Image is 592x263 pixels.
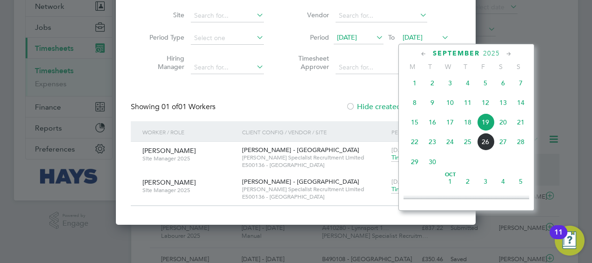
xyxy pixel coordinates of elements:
[337,33,357,42] span: [DATE]
[287,11,329,19] label: Vendor
[424,133,441,151] span: 23
[287,33,329,42] label: Period
[512,113,530,131] span: 21
[494,133,512,151] span: 27
[439,62,457,71] span: W
[406,192,424,210] span: 6
[459,113,477,131] span: 18
[424,153,441,171] span: 30
[494,113,512,131] span: 20
[459,133,477,151] span: 25
[477,133,494,151] span: 26
[457,62,474,71] span: T
[404,62,421,71] span: M
[161,102,215,111] span: 01 Workers
[441,74,459,92] span: 3
[492,62,510,71] span: S
[391,185,442,194] span: Timesheet created
[459,74,477,92] span: 4
[424,94,441,111] span: 9
[240,121,389,143] div: Client Config / Vendor / Site
[554,232,563,244] div: 11
[441,94,459,111] span: 10
[191,61,264,74] input: Search for...
[406,153,424,171] span: 29
[161,102,178,111] span: 01 of
[142,146,196,155] span: [PERSON_NAME]
[391,178,434,186] span: [DATE] - [DATE]
[512,192,530,210] span: 12
[336,9,427,22] input: Search for...
[494,94,512,111] span: 13
[477,94,494,111] span: 12
[494,173,512,190] span: 4
[406,133,424,151] span: 22
[441,113,459,131] span: 17
[441,173,459,190] span: 1
[555,226,585,256] button: Open Resource Center, 11 new notifications
[242,193,387,201] span: E500136 - [GEOGRAPHIC_DATA]
[441,173,459,177] span: Oct
[242,154,387,161] span: [PERSON_NAME] Specialist Recruitment Limited
[494,192,512,210] span: 11
[287,54,329,71] label: Timesheet Approver
[483,49,500,57] span: 2025
[459,192,477,210] span: 9
[459,94,477,111] span: 11
[424,113,441,131] span: 16
[131,102,217,112] div: Showing
[512,173,530,190] span: 5
[494,74,512,92] span: 6
[142,178,196,187] span: [PERSON_NAME]
[389,121,451,143] div: Period
[441,192,459,210] span: 8
[391,153,442,162] span: Timesheet created
[191,32,264,45] input: Select one
[242,161,387,169] span: E500136 - [GEOGRAPHIC_DATA]
[242,178,359,186] span: [PERSON_NAME] - [GEOGRAPHIC_DATA]
[424,192,441,210] span: 7
[477,173,494,190] span: 3
[424,74,441,92] span: 2
[512,74,530,92] span: 7
[142,155,235,162] span: Site Manager 2025
[512,94,530,111] span: 14
[474,62,492,71] span: F
[391,146,434,154] span: [DATE] - [DATE]
[191,9,264,22] input: Search for...
[510,62,527,71] span: S
[433,49,480,57] span: September
[385,31,397,43] span: To
[142,54,184,71] label: Hiring Manager
[406,113,424,131] span: 15
[142,11,184,19] label: Site
[477,113,494,131] span: 19
[477,192,494,210] span: 10
[512,133,530,151] span: 28
[459,173,477,190] span: 2
[477,74,494,92] span: 5
[406,94,424,111] span: 8
[421,62,439,71] span: T
[403,33,423,42] span: [DATE]
[140,121,240,143] div: Worker / Role
[441,133,459,151] span: 24
[242,146,359,154] span: [PERSON_NAME] - [GEOGRAPHIC_DATA]
[142,33,184,42] label: Period Type
[406,74,424,92] span: 1
[336,61,427,74] input: Search for...
[346,102,440,111] label: Hide created timesheets
[242,186,387,193] span: [PERSON_NAME] Specialist Recruitment Limited
[142,187,235,194] span: Site Manager 2025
